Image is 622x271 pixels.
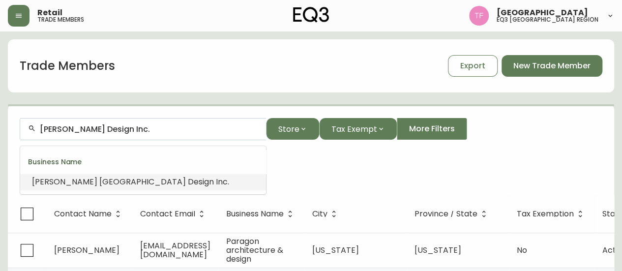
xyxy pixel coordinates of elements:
[140,210,208,218] span: Contact Email
[216,176,229,187] span: Inc.
[397,118,467,140] button: More Filters
[54,244,119,256] span: [PERSON_NAME]
[188,176,214,187] span: Design
[226,211,284,217] span: Business Name
[54,210,124,218] span: Contact Name
[448,55,498,77] button: Export
[37,9,62,17] span: Retail
[331,123,377,135] span: Tax Exempt
[20,150,266,174] div: Business Name
[20,58,115,74] h1: Trade Members
[140,211,195,217] span: Contact Email
[415,244,461,256] span: [US_STATE]
[226,236,283,265] span: Paragon architecture & design
[54,211,112,217] span: Contact Name
[409,123,455,134] span: More Filters
[517,244,527,256] span: No
[497,17,598,23] h5: eq3 [GEOGRAPHIC_DATA] region
[502,55,602,77] button: New Trade Member
[312,210,340,218] span: City
[312,211,327,217] span: City
[517,211,574,217] span: Tax Exemption
[32,176,97,187] span: [PERSON_NAME]
[40,124,258,134] input: Search
[460,60,485,71] span: Export
[278,123,299,135] span: Store
[415,211,477,217] span: Province / State
[513,60,591,71] span: New Trade Member
[517,210,587,218] span: Tax Exemption
[226,210,296,218] span: Business Name
[319,118,397,140] button: Tax Exempt
[99,176,186,187] span: [GEOGRAPHIC_DATA]
[415,210,490,218] span: Province / State
[37,17,84,23] h5: trade members
[293,7,329,23] img: logo
[266,118,319,140] button: Store
[140,240,210,260] span: [EMAIL_ADDRESS][DOMAIN_NAME]
[469,6,489,26] img: 971393357b0bdd4f0581b88529d406f6
[497,9,588,17] span: [GEOGRAPHIC_DATA]
[312,244,359,256] span: [US_STATE]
